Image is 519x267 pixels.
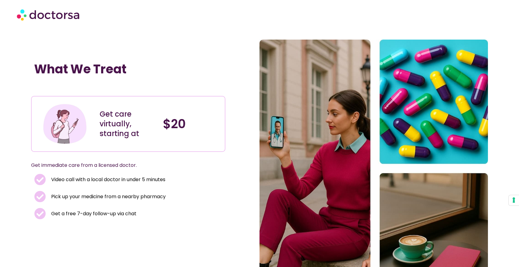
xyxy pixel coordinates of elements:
button: Your consent preferences for tracking technologies [509,195,519,206]
p: Get immediate care from a licensed doctor. [31,161,210,170]
span: Video call with a local doctor in under 5 minutes [50,175,165,184]
h1: What We Treat [34,62,222,76]
span: Pick up your medicine from a nearby pharmacy [50,192,166,201]
iframe: Customer reviews powered by Trustpilot [34,83,125,90]
img: Illustration depicting a young woman in a casual outfit, engaged with her smartphone. She has a p... [42,101,88,147]
h4: $20 [163,117,220,131]
span: Get a free 7-day follow-up via chat [50,209,136,218]
div: Get care virtually, starting at [100,109,157,139]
